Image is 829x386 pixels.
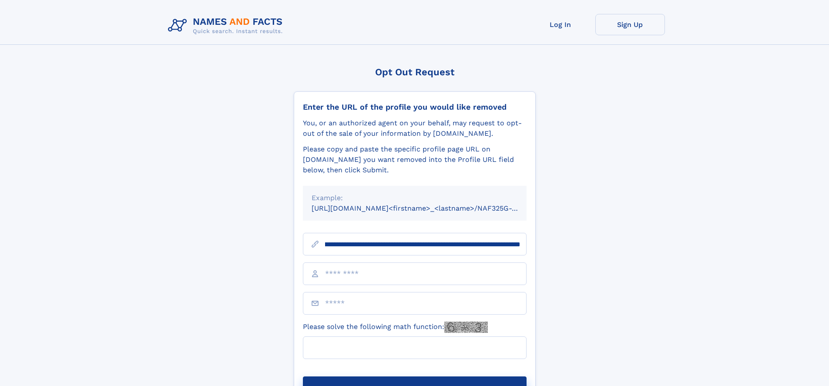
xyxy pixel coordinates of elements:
[312,204,543,212] small: [URL][DOMAIN_NAME]<firstname>_<lastname>/NAF325G-xxxxxxxx
[303,144,527,175] div: Please copy and paste the specific profile page URL on [DOMAIN_NAME] you want removed into the Pr...
[303,322,488,333] label: Please solve the following math function:
[303,102,527,112] div: Enter the URL of the profile you would like removed
[294,67,536,77] div: Opt Out Request
[526,14,595,35] a: Log In
[164,14,290,37] img: Logo Names and Facts
[312,193,518,203] div: Example:
[303,118,527,139] div: You, or an authorized agent on your behalf, may request to opt-out of the sale of your informatio...
[595,14,665,35] a: Sign Up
